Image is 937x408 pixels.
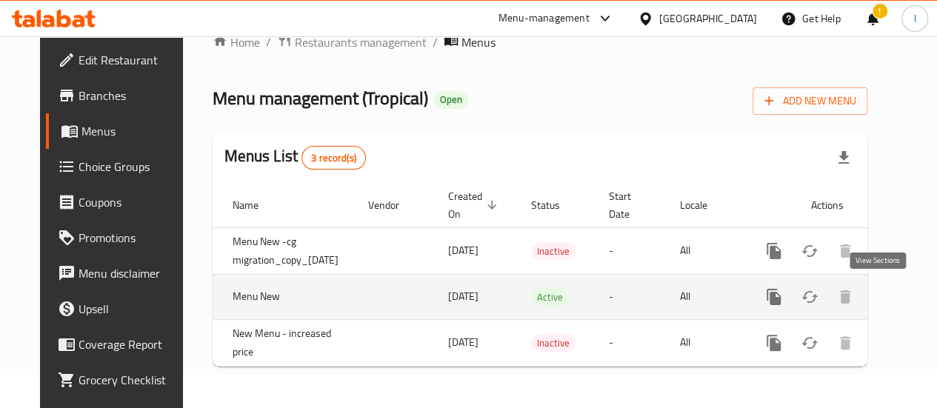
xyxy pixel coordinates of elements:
[213,81,428,115] span: Menu management ( Tropical )
[79,300,184,318] span: Upsell
[79,158,184,175] span: Choice Groups
[221,227,356,274] td: Menu New -cg migration_copy_[DATE]
[756,233,792,269] button: more
[46,362,196,398] a: Grocery Checklist
[233,196,278,214] span: Name
[827,279,863,315] button: Delete menu
[531,196,579,214] span: Status
[46,255,196,291] a: Menu disclaimer
[680,196,727,214] span: Locale
[46,42,196,78] a: Edit Restaurant
[79,264,184,282] span: Menu disclaimer
[448,332,478,352] span: [DATE]
[221,274,356,319] td: Menu New
[79,193,184,211] span: Coupons
[368,196,419,214] span: Vendor
[461,33,496,51] span: Menus
[863,233,898,269] a: View Sections
[301,146,366,170] div: Total records count
[744,183,910,228] th: Actions
[434,91,468,109] div: Open
[46,78,196,113] a: Branches
[79,371,184,389] span: Grocery Checklist
[46,184,196,220] a: Coupons
[668,319,744,366] td: All
[827,325,863,361] button: Delete menu
[79,335,184,353] span: Coverage Report
[756,325,792,361] button: more
[531,243,576,260] span: Inactive
[224,145,366,170] h2: Menus List
[448,187,501,223] span: Created On
[826,140,861,175] div: Export file
[531,242,576,260] div: Inactive
[863,325,898,361] a: View Sections
[46,220,196,255] a: Promotions
[46,327,196,362] a: Coverage Report
[302,151,365,165] span: 3 record(s)
[913,10,916,27] span: I
[756,279,792,315] button: more
[46,113,196,149] a: Menus
[295,33,427,51] span: Restaurants management
[792,279,827,315] button: Change Status
[213,33,868,52] nav: breadcrumb
[753,87,867,115] button: Add New Menu
[827,233,863,269] button: Delete menu
[81,122,184,140] span: Menus
[46,291,196,327] a: Upsell
[434,93,468,106] span: Open
[531,289,569,306] span: Active
[597,319,668,366] td: -
[498,10,590,27] div: Menu-management
[79,87,184,104] span: Branches
[79,229,184,247] span: Promotions
[668,274,744,319] td: All
[792,233,827,269] button: Change Status
[46,149,196,184] a: Choice Groups
[609,187,650,223] span: Start Date
[448,287,478,306] span: [DATE]
[668,227,744,274] td: All
[277,33,427,52] a: Restaurants management
[531,334,576,352] div: Inactive
[448,241,478,260] span: [DATE]
[531,335,576,352] span: Inactive
[79,51,184,69] span: Edit Restaurant
[150,183,910,367] table: enhanced table
[221,319,356,366] td: New Menu - increased price
[597,227,668,274] td: -
[266,33,271,51] li: /
[433,33,438,51] li: /
[213,33,260,51] a: Home
[597,274,668,319] td: -
[764,92,856,110] span: Add New Menu
[659,10,757,27] div: [GEOGRAPHIC_DATA]
[792,325,827,361] button: Change Status
[531,288,569,306] div: Active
